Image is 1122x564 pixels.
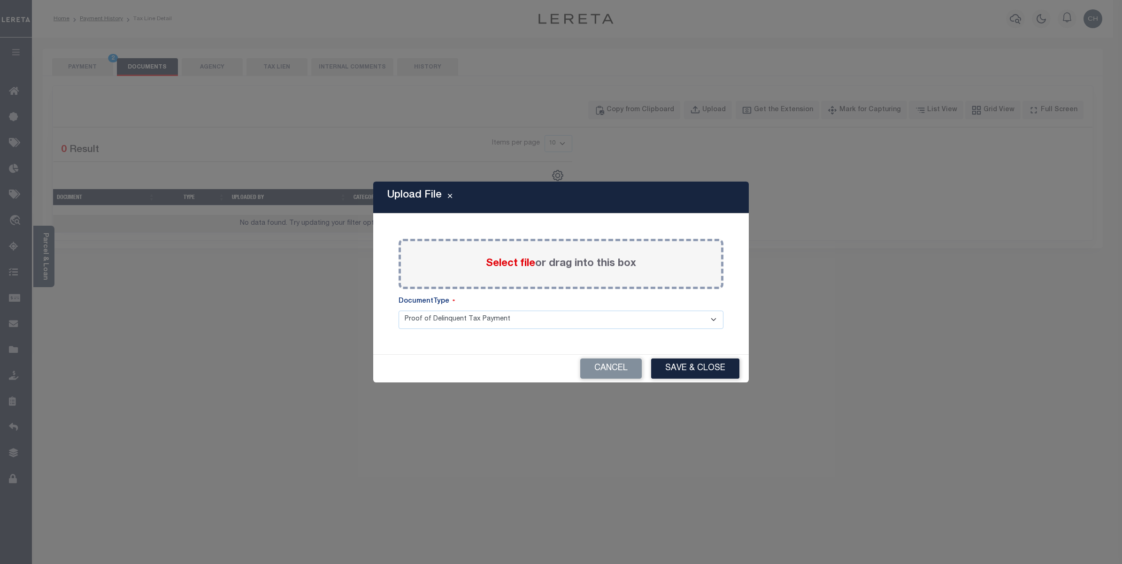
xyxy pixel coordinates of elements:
[486,256,636,272] label: or drag into this box
[442,192,458,203] button: Close
[486,259,535,269] span: Select file
[580,358,642,379] button: Cancel
[651,358,739,379] button: Save & Close
[387,189,442,201] h5: Upload File
[399,297,455,307] label: DocumentType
